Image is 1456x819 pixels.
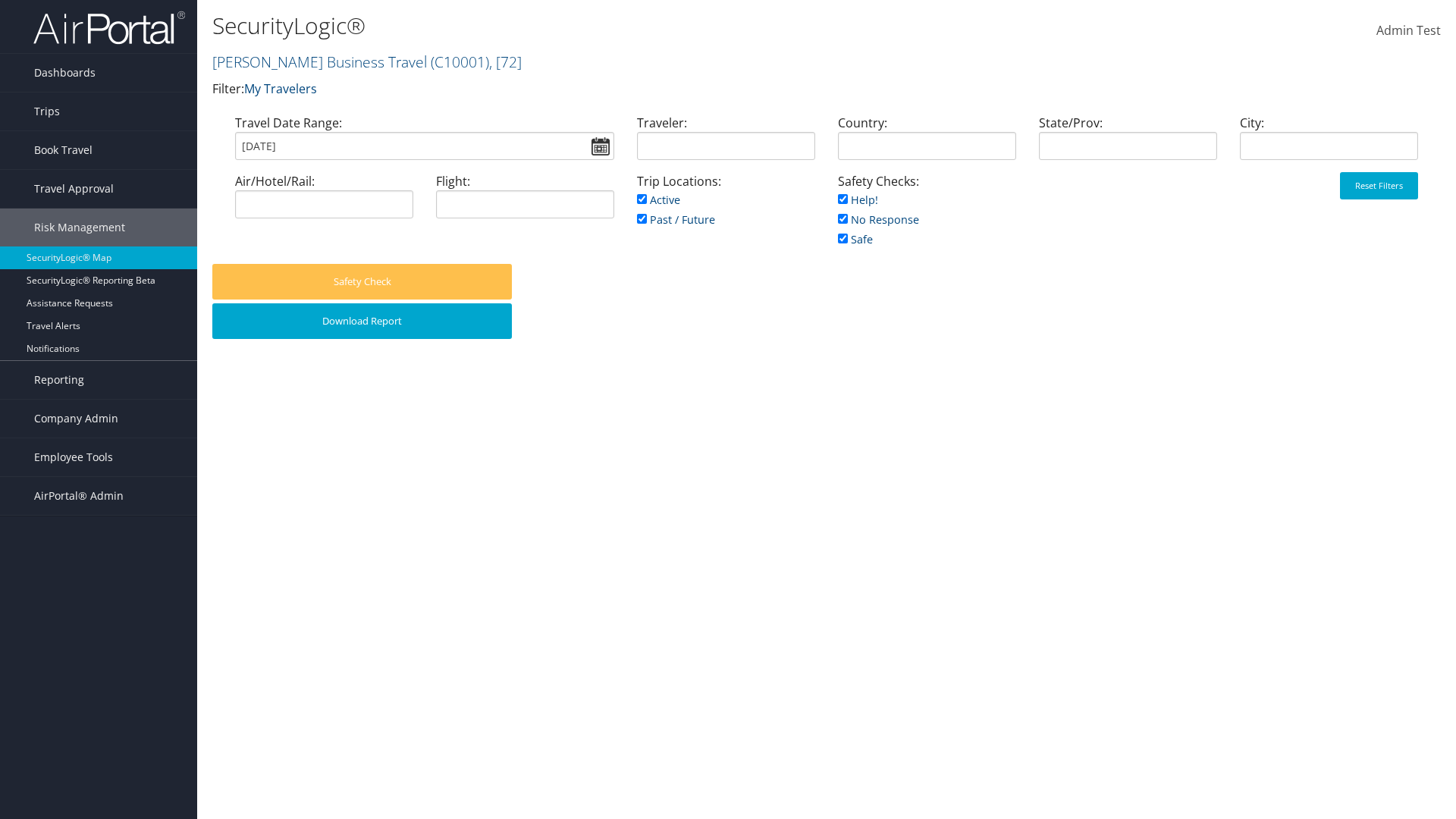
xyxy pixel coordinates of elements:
[425,172,626,231] div: Flight:
[212,264,512,300] button: Safety Check
[1376,22,1441,39] span: Admin Test
[431,52,489,72] span: ( C10001 )
[212,10,1031,42] h1: SecurityLogic®
[34,209,125,246] span: Risk Management
[637,193,680,207] a: Active
[33,10,185,45] img: airportal-logo.png
[838,212,919,227] a: No Response
[1028,114,1228,172] div: State/Prov:
[34,93,60,130] span: Trips
[34,477,124,515] span: AirPortal® Admin
[1228,114,1429,172] div: City:
[34,400,118,438] span: Company Admin
[489,52,522,72] span: , [ 72 ]
[827,172,1028,264] div: Safety Checks:
[224,114,626,172] div: Travel Date Range:
[34,438,113,476] span: Employee Tools
[244,80,317,97] a: My Travelers
[637,212,715,227] a: Past / Future
[34,54,96,92] span: Dashboards
[827,114,1028,172] div: Country:
[34,361,84,399] span: Reporting
[1340,172,1418,199] button: Reset Filters
[1376,8,1441,55] a: Admin Test
[838,232,873,246] a: Safe
[212,80,1031,99] p: Filter:
[626,172,827,244] div: Trip Locations:
[212,303,512,339] button: Download Report
[212,52,522,72] a: [PERSON_NAME] Business Travel
[626,114,827,172] div: Traveler:
[224,172,425,231] div: Air/Hotel/Rail:
[34,170,114,208] span: Travel Approval
[838,193,878,207] a: Help!
[34,131,93,169] span: Book Travel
